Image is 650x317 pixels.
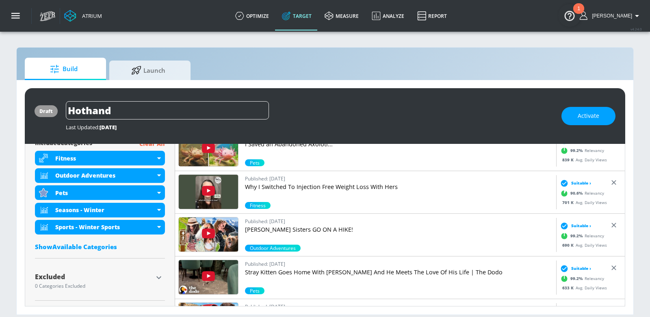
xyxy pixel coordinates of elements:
[35,274,153,280] div: Excluded
[570,276,585,282] span: 99.2 %
[245,226,553,234] p: [PERSON_NAME] Sisters GO ON A HIKE!
[35,284,153,289] div: 0 Categories Excluded
[558,264,591,272] div: Suitable ›
[245,287,264,294] div: 99.2%
[35,220,165,234] div: Sports - Winter Sports
[570,233,585,239] span: 99.2 %
[577,9,580,19] div: 1
[318,1,365,30] a: measure
[558,144,604,156] div: Relevancy
[55,154,155,162] div: Fitness
[179,260,238,294] img: 5tMehL-3BJw
[245,140,553,148] p: I Saved an Abandoned Axolotl...
[64,10,102,22] a: Atrium
[561,107,615,125] button: Activate
[558,272,604,284] div: Relevancy
[35,243,165,251] div: ShowAvailable Categories
[558,199,607,205] div: Avg. Daily Views
[558,242,607,248] div: Avg. Daily Views
[562,199,576,205] span: 701 K
[245,174,553,183] p: Published: [DATE]
[35,168,165,183] div: Outdoor Adventures
[562,284,576,290] span: 633 K
[245,260,553,287] a: Published: [DATE]Stray Kitten Goes Home With [PERSON_NAME] And He Meets The Love Of His Life | Th...
[558,221,591,230] div: Suitable ›
[55,189,155,197] div: Pets
[245,132,553,159] a: I Saved an Abandoned Axolotl...
[630,27,642,31] span: v 4.24.0
[580,11,642,21] button: [PERSON_NAME]
[245,245,301,252] span: Outdoor Adventures
[35,151,165,165] div: Fitness
[562,242,576,248] span: 690 K
[33,59,95,79] span: Build
[245,202,271,209] span: Fitness
[179,132,238,166] img: QtfFXg2V8gI
[558,4,581,27] button: Open Resource Center, 1 new notification
[229,1,275,30] a: optimize
[179,175,238,209] img: o7I87id7zYU
[365,1,411,30] a: Analyze
[39,108,53,115] div: draft
[245,268,553,276] p: Stray Kitten Goes Home With [PERSON_NAME] And He Meets The Love Of His Life | The Dodo
[117,61,179,80] span: Launch
[245,174,553,202] a: Published: [DATE]Why I Switched To Injection Free Weight Loss With Hers
[66,124,553,131] div: Last Updated:
[411,1,453,30] a: Report
[558,284,607,291] div: Avg. Daily Views
[245,287,264,294] span: Pets
[571,223,591,229] span: Suitable ›
[245,159,264,166] span: Pets
[245,245,301,252] div: 99.2%
[245,217,553,245] a: Published: [DATE][PERSON_NAME] Sisters GO ON A HIKE!
[570,148,585,154] span: 99.2 %
[570,190,585,196] span: 90.6 %
[79,12,102,20] div: Atrium
[35,185,165,200] div: Pets
[35,203,165,217] div: Seasons - Winter
[275,1,318,30] a: Target
[245,217,553,226] p: Published: [DATE]
[55,206,155,214] div: Seasons - Winter
[55,223,155,231] div: Sports - Winter Sports
[558,179,591,187] div: Suitable ›
[35,139,92,149] span: included Categories
[245,183,553,191] p: Why I Switched To Injection Free Weight Loss With Hers
[245,260,553,268] p: Published: [DATE]
[245,202,271,209] div: 90.6%
[562,156,576,162] span: 839 K
[589,13,632,19] span: login as: casey.cohen@zefr.com
[245,302,553,311] p: Published: [DATE]
[558,187,604,199] div: Relevancy
[558,156,607,163] div: Avg. Daily Views
[571,180,591,186] span: Suitable ›
[100,124,117,131] span: [DATE]
[55,172,155,179] div: Outdoor Adventures
[139,139,165,149] p: Clear All
[558,230,604,242] div: Relevancy
[578,111,599,121] span: Activate
[179,217,238,252] img: x57RM9F2oBk
[245,159,264,166] div: 99.2%
[571,265,591,271] span: Suitable ›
